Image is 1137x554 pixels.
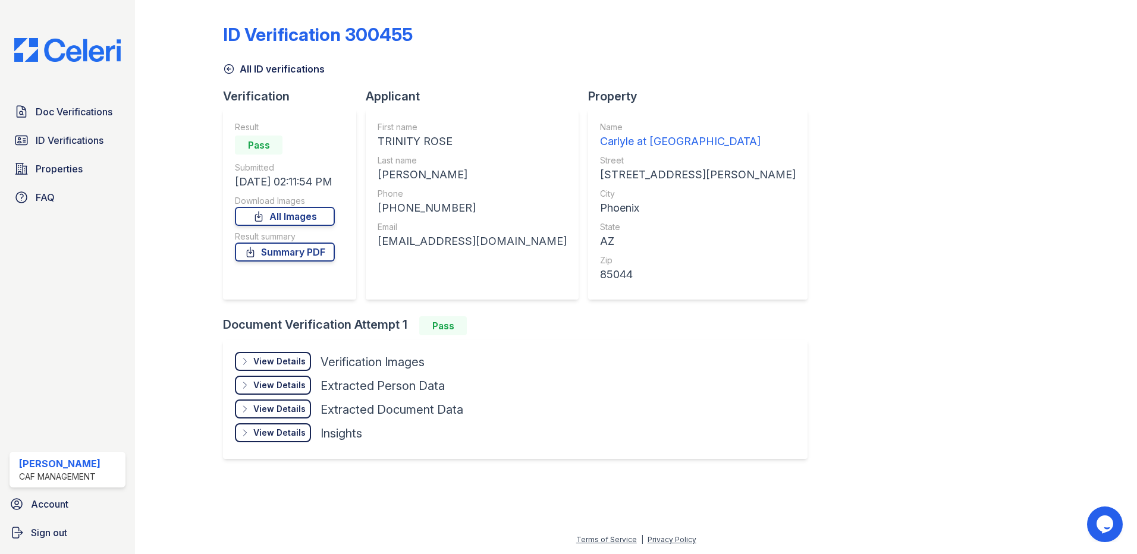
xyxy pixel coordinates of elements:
a: Properties [10,157,125,181]
div: View Details [253,379,306,391]
div: Verification [223,88,366,105]
span: Sign out [31,525,67,540]
div: Pass [419,316,467,335]
div: Verification Images [321,354,425,370]
div: ID Verification 300455 [223,24,413,45]
div: [EMAIL_ADDRESS][DOMAIN_NAME] [378,233,567,250]
div: First name [378,121,567,133]
span: Doc Verifications [36,105,112,119]
div: AZ [600,233,796,250]
a: All Images [235,207,335,226]
div: Property [588,88,817,105]
div: [PERSON_NAME] [378,166,567,183]
img: CE_Logo_Blue-a8612792a0a2168367f1c8372b55b34899dd931a85d93a1a3d3e32e68fde9ad4.png [5,38,130,62]
div: Zip [600,254,796,266]
div: CAF Management [19,471,100,483]
div: View Details [253,355,306,367]
div: Street [600,155,796,166]
div: Extracted Document Data [321,401,463,418]
div: Document Verification Attempt 1 [223,316,817,335]
div: 85044 [600,266,796,283]
div: Extracted Person Data [321,377,445,394]
div: City [600,188,796,200]
a: Doc Verifications [10,100,125,124]
span: Properties [36,162,83,176]
a: Account [5,492,130,516]
div: [STREET_ADDRESS][PERSON_NAME] [600,166,796,183]
div: Phone [378,188,567,200]
div: View Details [253,403,306,415]
span: FAQ [36,190,55,204]
div: Result [235,121,335,133]
div: Email [378,221,567,233]
a: All ID verifications [223,62,325,76]
div: Download Images [235,195,335,207]
a: Summary PDF [235,243,335,262]
div: [DATE] 02:11:54 PM [235,174,335,190]
div: TRINITY ROSE [378,133,567,150]
iframe: chat widget [1087,506,1125,542]
div: [PERSON_NAME] [19,457,100,471]
a: ID Verifications [10,128,125,152]
div: Insights [321,425,362,442]
div: Result summary [235,231,335,243]
div: Submitted [235,162,335,174]
a: Sign out [5,521,130,544]
a: FAQ [10,185,125,209]
div: Applicant [366,88,588,105]
a: Name Carlyle at [GEOGRAPHIC_DATA] [600,121,796,150]
div: View Details [253,427,306,439]
div: Carlyle at [GEOGRAPHIC_DATA] [600,133,796,150]
div: [PHONE_NUMBER] [378,200,567,216]
span: Account [31,497,68,511]
div: | [641,535,643,544]
span: ID Verifications [36,133,103,147]
div: State [600,221,796,233]
div: Phoenix [600,200,796,216]
div: Last name [378,155,567,166]
a: Terms of Service [576,535,637,544]
a: Privacy Policy [648,535,696,544]
div: Name [600,121,796,133]
div: Pass [235,136,282,155]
